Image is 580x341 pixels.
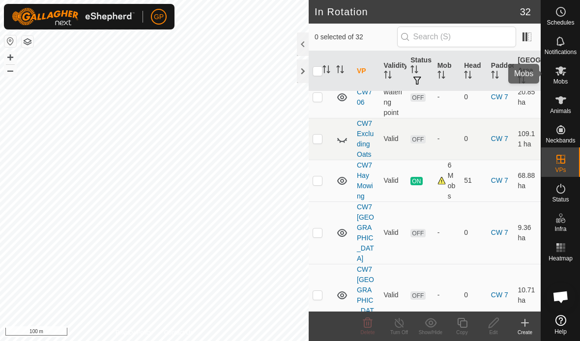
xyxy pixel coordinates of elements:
td: 0 [460,201,487,264]
span: Neckbands [546,138,575,143]
div: Copy [446,329,478,336]
div: - [437,92,457,102]
span: Heatmap [549,256,573,261]
div: Turn Off [383,329,415,336]
th: Mob [434,51,461,91]
a: CW 7 [491,176,508,184]
a: CW 7 [491,228,508,236]
td: 109.11 ha [514,118,541,160]
span: ON [410,177,422,185]
a: Contact Us [164,328,193,337]
div: Create [509,329,541,336]
td: Valid [380,160,407,201]
div: - [437,290,457,300]
td: 10.71 ha [514,264,541,326]
span: GP [154,12,164,22]
th: Validity [380,51,407,91]
input: Search (S) [397,27,516,47]
td: 51 [460,160,487,201]
span: 0 selected of 32 [315,32,397,42]
td: 20.85 ha [514,76,541,118]
span: OFF [410,229,425,237]
th: Head [460,51,487,91]
span: OFF [410,93,425,102]
p-sorticon: Activate to sort [464,72,472,80]
div: Open chat [546,282,576,312]
button: – [4,64,16,76]
span: Infra [554,226,566,232]
td: 68.88 ha [514,160,541,201]
a: CW 7 [491,135,508,142]
a: CW 7 [491,93,508,101]
p-sorticon: Activate to sort [410,67,418,75]
img: Gallagher Logo [12,8,135,26]
a: Help [541,311,580,339]
td: 9.36 ha [514,201,541,264]
span: Animals [550,108,571,114]
span: Mobs [553,79,568,85]
p-sorticon: Activate to sort [491,72,499,80]
td: Valid [380,201,407,264]
span: OFF [410,291,425,300]
div: - [437,227,457,238]
p-sorticon: Activate to sort [322,67,330,75]
span: VPs [555,167,566,173]
th: Paddock [487,51,514,91]
div: Show/Hide [415,329,446,336]
button: Reset Map [4,35,16,47]
td: Need watering point [380,76,407,118]
td: Valid [380,118,407,160]
div: Edit [478,329,509,336]
th: [GEOGRAPHIC_DATA] Area [514,51,541,91]
h2: In Rotation [315,6,520,18]
th: VP [353,51,380,91]
td: 0 [460,264,487,326]
p-sorticon: Activate to sort [437,72,445,80]
p-sorticon: Activate to sort [518,77,525,85]
a: CW7 [GEOGRAPHIC_DATA] [357,203,374,262]
div: 6 Mobs [437,160,457,201]
span: Schedules [547,20,574,26]
span: Help [554,329,567,335]
td: 0 [460,76,487,118]
a: CW7 [GEOGRAPHIC_DATA] [357,265,374,325]
span: 32 [520,4,531,19]
span: Status [552,197,569,202]
a: CW 7 [491,291,508,299]
p-sorticon: Activate to sort [384,72,392,80]
a: CW7 Excluding Oats [357,119,374,158]
a: CW7 Hay Mowing [357,161,373,200]
td: Valid [380,264,407,326]
a: CW7 06 [357,88,372,106]
span: Delete [361,330,375,335]
span: OFF [410,135,425,143]
a: Privacy Policy [116,328,152,337]
button: Map Layers [22,36,33,48]
p-sorticon: Activate to sort [336,67,344,75]
td: 0 [460,118,487,160]
button: + [4,52,16,63]
th: Status [406,51,434,91]
span: Notifications [545,49,577,55]
div: - [437,134,457,144]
